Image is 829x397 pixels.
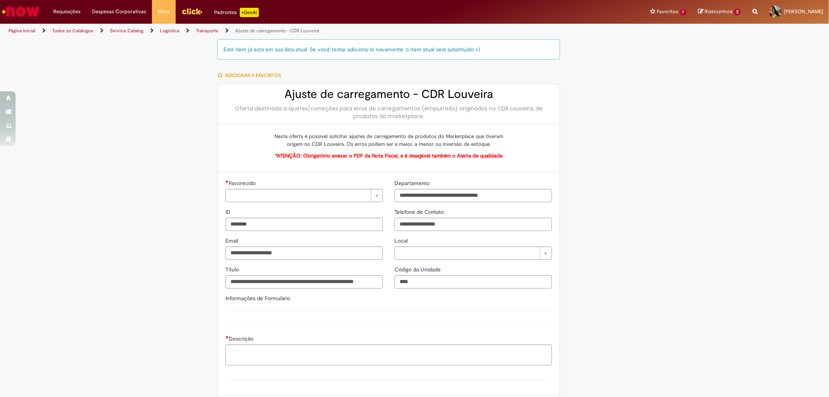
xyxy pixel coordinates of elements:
[225,345,552,366] textarea: Descrição
[196,28,218,34] a: Transporte
[287,141,491,147] span: origem no CDR Louveira. Os erros podem ser a maior, a menor ou inversão de estoque.
[158,8,170,16] span: More
[235,28,319,34] a: Ajuste de carregamento - CDR Louveira
[1,4,41,19] img: ServiceNow
[225,208,232,215] span: ID
[6,24,547,38] ul: Trilhas de página
[394,180,431,187] span: Departamento
[53,8,80,16] span: Requisições
[214,8,259,17] div: Padroniza
[225,189,383,202] a: Limpar campo Favorecido
[225,72,281,79] span: Adicionar a Favoritos
[734,9,741,16] span: 2
[225,295,290,302] label: Informações de Formulário
[240,8,259,17] p: +GenAi
[225,237,240,244] span: Email
[394,189,552,202] input: Departamento
[229,335,255,342] span: Descrição
[225,266,241,273] span: Título
[225,336,229,339] span: Necessários
[275,152,503,159] span: *ATENÇÃO: Obrigatório anexar o PDF da Nota Fiscal, e é desejável também o Alerta de qualidade
[394,275,552,289] input: Código da Unidade
[394,218,552,231] input: Telefone de Contato
[657,8,679,16] span: Favoritos
[394,247,552,260] a: Limpar campo Local
[225,180,229,183] span: Necessários
[274,133,503,140] span: Nesta oferta é possível solicitar ajustes de carregamento de produtos do Marketplace que tiveram
[680,9,687,16] span: 7
[217,39,560,59] div: Este item já está em sua lista atual. Se você tentar adicioná-lo novamente, o item atual será sub...
[92,8,146,16] span: Despesas Corporativas
[698,8,741,16] a: Rascunhos
[225,218,383,231] input: ID
[394,266,442,273] span: Código da Unidade
[225,88,552,101] h2: Ajuste de carregamento - CDR Louveira
[52,28,93,34] a: Todos os Catálogos
[394,208,445,215] span: Telefone de Contato
[110,28,143,34] a: Service Catalog
[225,275,383,289] input: Título
[394,237,409,244] span: Local
[784,8,823,15] span: [PERSON_NAME]
[182,5,202,17] img: click_logo_yellow_360x200.png
[217,67,285,84] button: Adicionar a Favoritos
[225,105,552,120] div: Oferta destinada a ajustes/correções para erros de carregamentos (empurrada) originados no CDR Lo...
[705,8,733,15] span: Rascunhos
[229,180,257,187] span: Necessários - Favorecido
[160,28,179,34] a: Logistica
[9,28,35,34] a: Página inicial
[225,247,383,260] input: Email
